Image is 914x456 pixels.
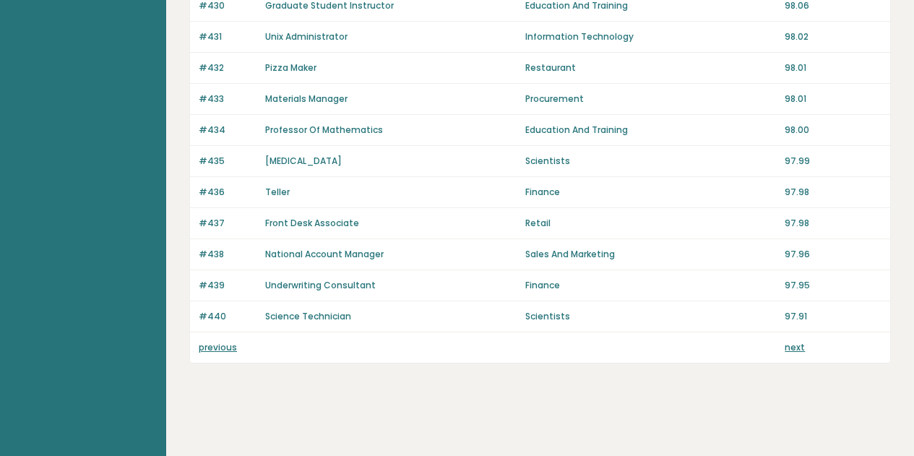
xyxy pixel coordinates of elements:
p: 97.99 [785,155,881,168]
p: 98.00 [785,124,881,137]
p: Finance [525,186,777,199]
p: #439 [199,279,256,292]
p: #434 [199,124,256,137]
p: Sales And Marketing [525,248,777,261]
p: #435 [199,155,256,168]
p: 97.91 [785,310,881,323]
a: National Account Manager [265,248,384,260]
a: Science Technician [265,310,351,322]
p: #432 [199,61,256,74]
p: #431 [199,30,256,43]
p: Finance [525,279,777,292]
a: Professor Of Mathematics [265,124,383,136]
p: #440 [199,310,256,323]
a: Underwriting Consultant [265,279,376,291]
p: Information Technology [525,30,777,43]
p: 97.98 [785,217,881,230]
p: #433 [199,93,256,106]
a: Materials Manager [265,93,348,105]
p: 97.98 [785,186,881,199]
a: Pizza Maker [265,61,316,74]
p: #438 [199,248,256,261]
a: previous [199,341,237,353]
p: Education And Training [525,124,777,137]
p: 98.01 [785,93,881,106]
p: Retail [525,217,777,230]
p: #436 [199,186,256,199]
p: 98.02 [785,30,881,43]
p: Scientists [525,155,777,168]
p: 98.01 [785,61,881,74]
a: next [785,341,805,353]
p: Procurement [525,93,777,106]
a: Front Desk Associate [265,217,359,229]
p: Restaurant [525,61,777,74]
p: Scientists [525,310,777,323]
p: 97.95 [785,279,881,292]
a: Teller [265,186,290,198]
p: 97.96 [785,248,881,261]
a: [MEDICAL_DATA] [265,155,342,167]
p: #437 [199,217,256,230]
a: Unix Administrator [265,30,348,43]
